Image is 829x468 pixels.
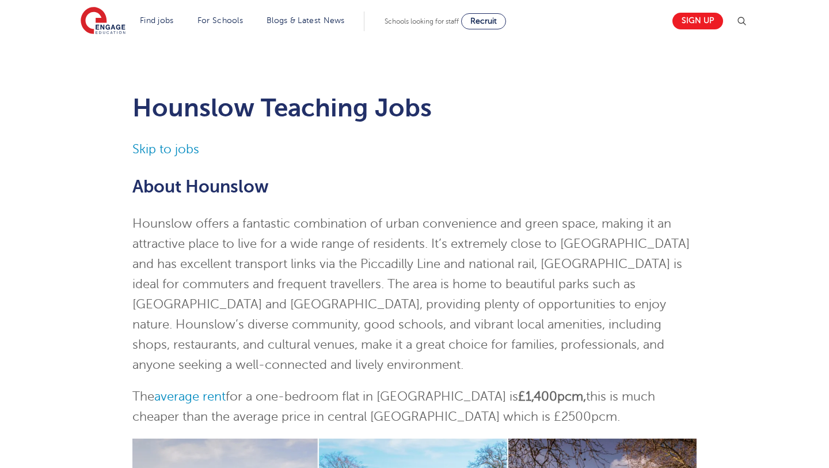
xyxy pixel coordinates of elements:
[518,390,586,403] strong: £1,400pcm,
[385,17,459,25] span: Schools looking for staff
[132,390,655,424] span: The for a one-bedroom flat in [GEOGRAPHIC_DATA] is this is much cheaper than the average price in...
[470,17,497,25] span: Recruit
[81,7,126,36] img: Engage Education
[672,13,723,29] a: Sign up
[140,16,174,25] a: Find jobs
[154,390,226,403] a: average rent
[132,142,199,156] a: Skip to jobs
[197,16,243,25] a: For Schools
[267,16,345,25] a: Blogs & Latest News
[132,214,697,375] p: Hounslow offers a fantastic combination of urban convenience and green space, making it an attrac...
[132,177,697,197] h2: About Hounslow
[132,93,697,122] h1: Hounslow Teaching Jobs
[461,13,506,29] a: Recruit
